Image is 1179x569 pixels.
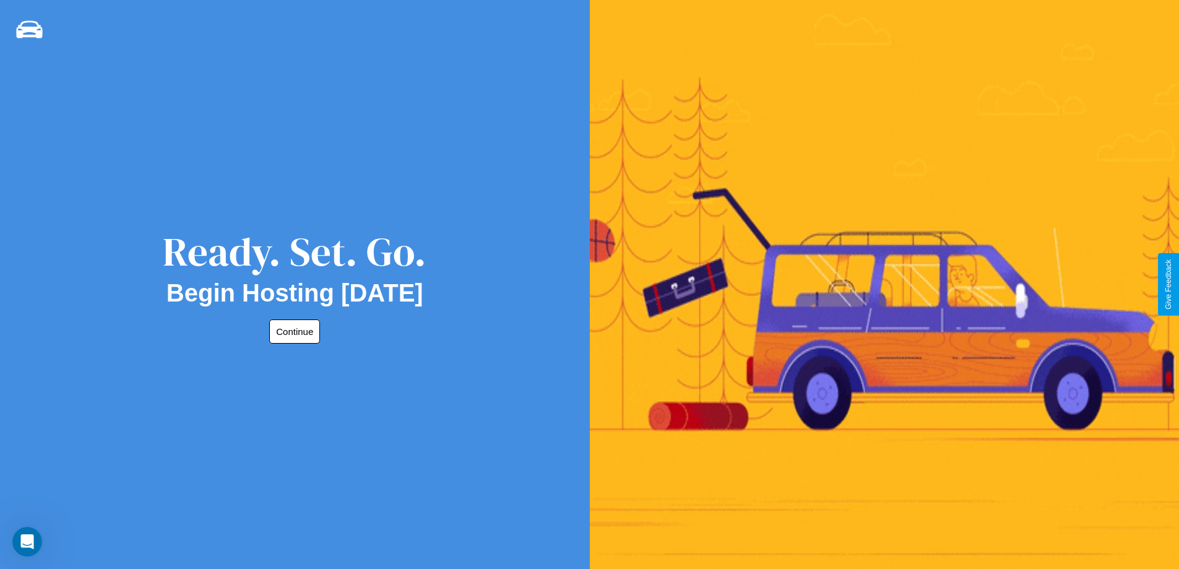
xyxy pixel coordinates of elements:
button: Continue [269,319,320,344]
div: Ready. Set. Go. [163,224,426,279]
div: Give Feedback [1164,259,1173,310]
h2: Begin Hosting [DATE] [166,279,423,307]
iframe: Intercom live chat [12,527,42,557]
